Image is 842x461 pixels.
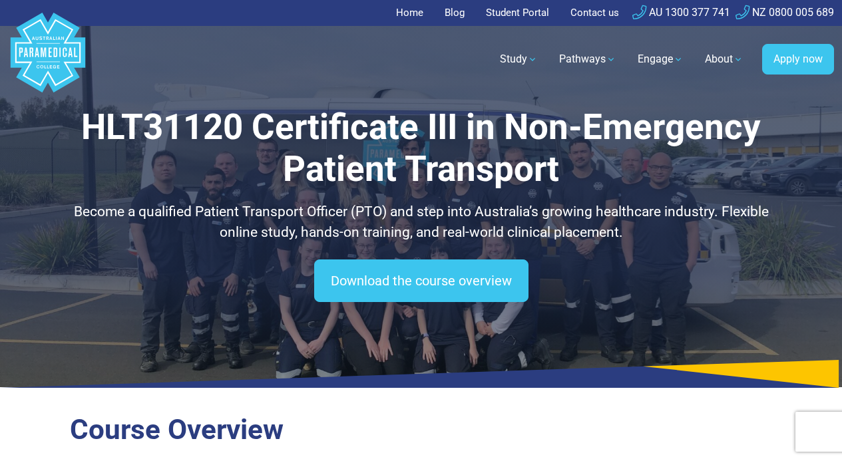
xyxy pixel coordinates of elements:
h1: HLT31120 Certificate III in Non-Emergency Patient Transport [70,106,772,191]
a: About [697,41,751,78]
a: Apply now [762,44,834,75]
h2: Course Overview [70,413,772,447]
a: Australian Paramedical College [8,26,88,93]
a: NZ 0800 005 689 [736,6,834,19]
p: Become a qualified Patient Transport Officer (PTO) and step into Australia’s growing healthcare i... [70,202,772,243]
a: Study [492,41,546,78]
a: AU 1300 377 741 [632,6,730,19]
a: Engage [630,41,692,78]
a: Pathways [551,41,624,78]
a: Download the course overview [314,259,528,302]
